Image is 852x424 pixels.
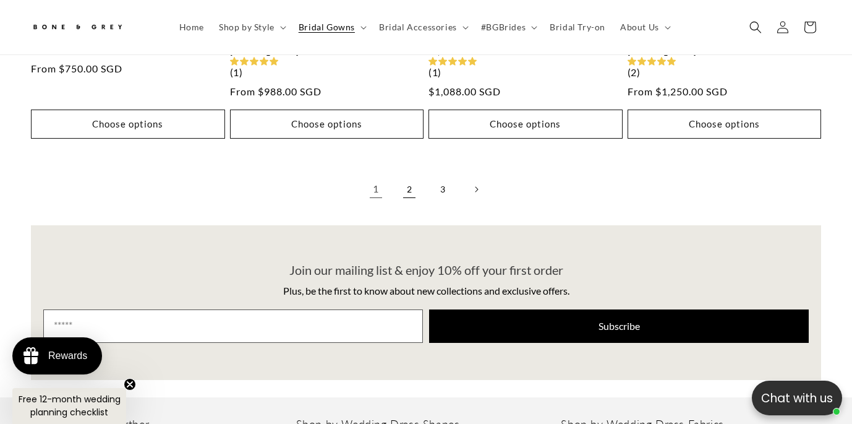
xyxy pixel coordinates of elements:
div: Rewards [48,350,87,361]
span: Shop by Style [219,22,275,33]
button: Close teaser [124,378,136,391]
a: [PERSON_NAME] [628,46,822,57]
a: Next page [462,176,490,203]
a: Bridal Try-on [542,14,613,40]
a: Page 1 [362,176,390,203]
div: Free 12-month wedding planning checklistClose teaser [12,388,126,424]
button: Choose options [628,110,822,139]
a: Page 3 [429,176,456,203]
button: Choose options [230,110,424,139]
span: #BGBrides [481,22,526,33]
input: Email [43,309,423,343]
span: Bridal Accessories [379,22,457,33]
summary: Shop by Style [211,14,291,40]
a: [PERSON_NAME] [230,46,424,57]
summary: Bridal Gowns [291,14,372,40]
a: Page 2 [396,176,423,203]
button: Choose options [31,110,225,139]
span: Free 12-month wedding planning checklist [19,393,121,418]
button: Open chatbox [752,381,842,415]
p: Chat with us [752,389,842,407]
span: Join our mailing list & enjoy 10% off your first order [289,262,563,277]
span: Bridal Gowns [299,22,355,33]
a: Home [172,14,211,40]
span: Plus, be the first to know about new collections and exclusive offers. [283,285,569,296]
summary: Search [742,14,769,41]
span: Bridal Try-on [550,22,605,33]
img: Bone and Grey Bridal [31,17,124,38]
a: Bone and Grey Bridal [27,12,160,42]
button: Choose options [428,110,623,139]
nav: Pagination [31,176,821,203]
button: Subscribe [429,309,809,343]
a: Odette [31,46,225,57]
summary: About Us [613,14,676,40]
summary: #BGBrides [474,14,542,40]
summary: Bridal Accessories [372,14,474,40]
span: About Us [620,22,659,33]
a: Wynter [428,46,623,57]
span: Home [179,22,204,33]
